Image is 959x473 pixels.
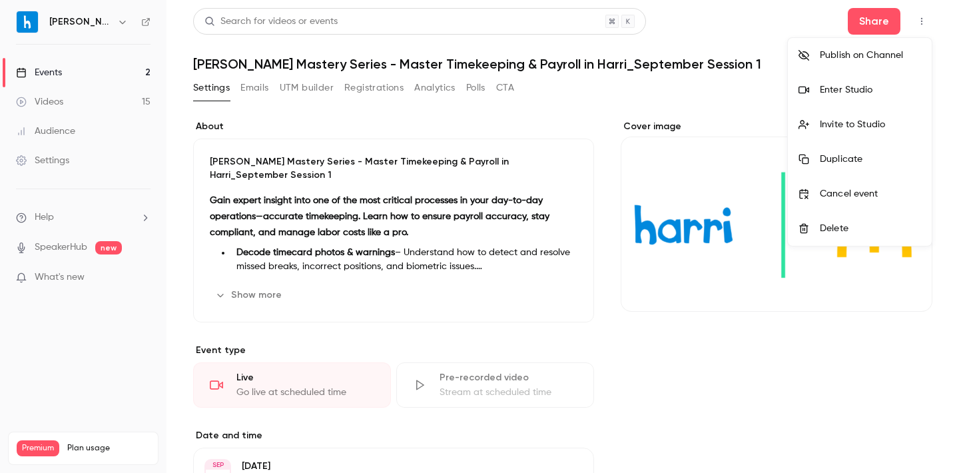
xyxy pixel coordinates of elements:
div: Delete [820,222,921,235]
div: Cancel event [820,187,921,201]
div: Publish on Channel [820,49,921,62]
div: Duplicate [820,153,921,166]
div: Invite to Studio [820,118,921,131]
div: Enter Studio [820,83,921,97]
